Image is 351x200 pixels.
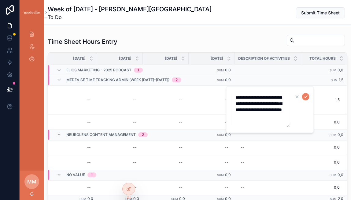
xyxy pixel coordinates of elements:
[133,160,137,165] div: --
[241,160,244,165] div: --
[338,68,343,72] span: 0,0
[296,7,345,18] button: Submit Time Sheet
[179,120,183,125] div: --
[66,77,169,82] span: Medevise Time Tracking ADMIN (week [DATE]-[DATE])
[225,77,231,82] span: 0,0
[339,77,343,82] span: 1,5
[225,132,231,137] span: 0,0
[73,56,86,61] span: [DATE]
[330,69,336,72] small: Sum
[87,120,91,125] div: --
[175,77,178,82] div: 2
[301,97,340,102] span: 1,5
[87,97,91,102] div: --
[225,68,231,72] span: 0,0
[66,132,136,137] span: Neurolens Content Management
[133,120,137,125] div: --
[225,185,228,190] div: --
[217,173,224,177] small: Sum
[225,172,231,177] span: 0,0
[66,68,131,73] span: Elios Marketing - 2025 Podcast
[301,10,340,16] span: Submit Time Sheet
[241,145,244,150] div: --
[211,56,223,61] span: [DATE]
[217,69,224,72] small: Sum
[119,56,131,61] span: [DATE]
[225,97,228,102] div: --
[338,132,343,137] span: 0,0
[217,133,224,137] small: Sum
[133,97,137,102] div: --
[87,145,91,150] div: --
[330,173,336,177] small: Sum
[179,185,183,190] div: --
[179,97,183,102] div: --
[225,160,228,165] div: --
[238,56,290,61] span: Description of Activities
[91,172,93,177] div: 1
[225,120,228,125] div: --
[23,10,40,15] img: App logo
[48,13,212,21] span: To Do
[330,133,336,137] small: Sum
[179,160,183,165] div: --
[165,56,177,61] span: [DATE]
[133,145,137,150] div: --
[138,68,139,73] div: 1
[48,37,117,46] h1: Time Sheet Hours Entry
[217,78,224,82] small: Sum
[331,78,338,82] small: Sum
[301,120,340,125] span: 0,0
[142,132,144,137] div: 2
[301,185,340,190] span: 0,0
[301,145,340,150] span: 0,0
[301,160,340,165] span: 0,0
[179,145,183,150] div: --
[309,56,336,61] span: Total Hours
[338,172,343,177] span: 0,0
[27,178,36,185] span: MM
[87,185,91,190] div: --
[225,145,228,150] div: --
[66,172,85,177] span: No value
[48,5,212,13] h1: Week of [DATE] - [PERSON_NAME][GEOGRAPHIC_DATA]
[241,185,244,190] div: --
[87,160,91,165] div: --
[20,25,44,72] div: scrollable content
